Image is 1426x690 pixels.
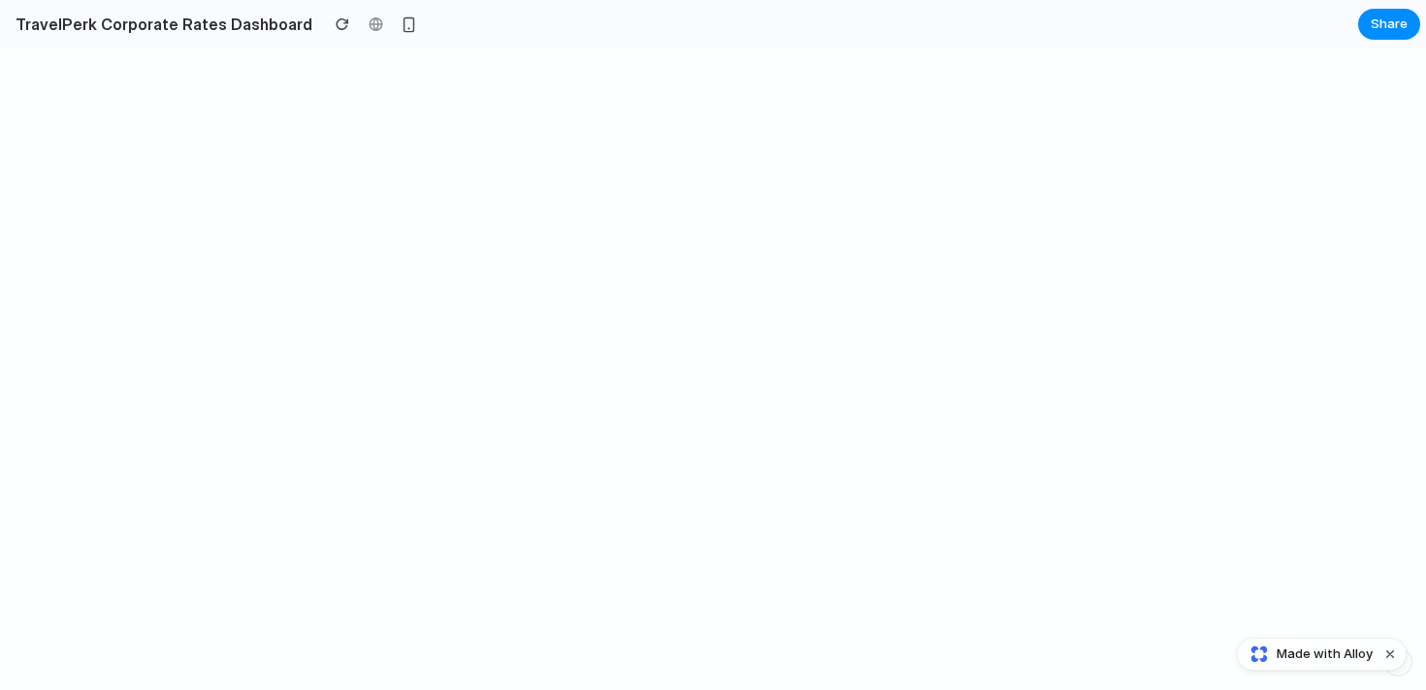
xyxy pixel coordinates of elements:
a: Made with Alloy [1238,644,1375,664]
span: Share [1371,15,1408,34]
span: Made with Alloy [1277,644,1373,664]
button: Dismiss watermark [1378,643,1402,666]
h2: TravelPerk Corporate Rates Dashboard [8,13,312,36]
button: Share [1358,9,1420,40]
